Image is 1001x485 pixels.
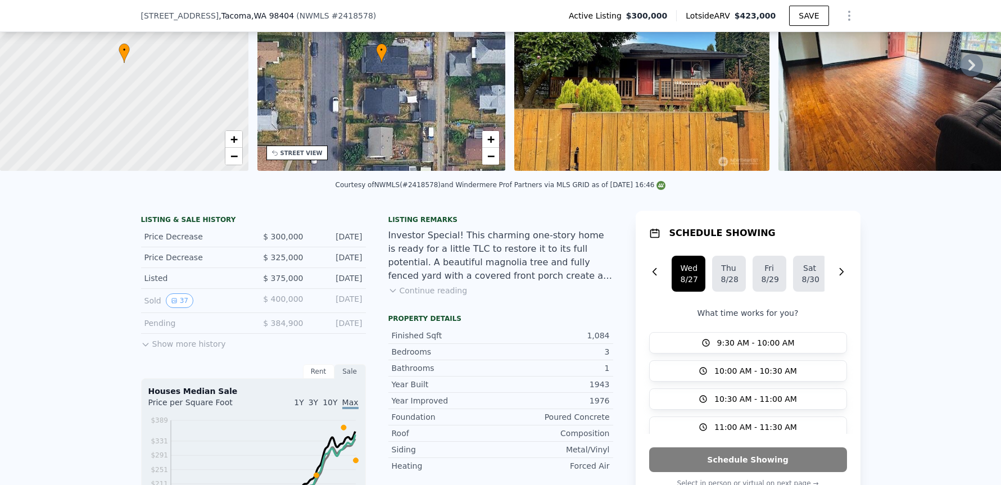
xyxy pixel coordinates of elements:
div: Listed [144,273,244,284]
div: Bathrooms [392,362,501,374]
div: Courtesy of NWMLS (#2418578) and Windermere Prof Partners via MLS GRID as of [DATE] 16:46 [336,181,666,189]
div: Sat [802,262,818,274]
div: 8/29 [762,274,777,285]
div: [DATE] [312,252,363,263]
div: Listing remarks [388,215,613,224]
div: 1 [501,362,610,374]
div: Composition [501,428,610,439]
button: 11:00 AM - 11:30 AM [649,416,847,438]
span: Lotside ARV [686,10,734,21]
div: Houses Median Sale [148,386,359,397]
div: Price Decrease [144,252,244,263]
div: [DATE] [312,231,363,242]
div: Property details [388,314,613,323]
span: 9:30 AM - 10:00 AM [717,337,795,348]
div: Pending [144,318,244,329]
span: + [487,132,495,146]
div: 3 [501,346,610,357]
div: Year Improved [392,395,501,406]
span: NWMLS [300,11,329,20]
a: Zoom out [225,148,242,165]
div: 8/27 [681,274,696,285]
button: Fri8/29 [753,256,786,292]
div: Price per Square Foot [148,397,253,415]
div: 1943 [501,379,610,390]
span: Max [342,398,359,409]
div: Rent [303,364,334,379]
button: View historical data [166,293,193,308]
div: Fri [762,262,777,274]
a: Zoom in [482,131,499,148]
tspan: $251 [151,466,168,474]
button: Wed8/27 [672,256,705,292]
div: Thu [721,262,737,274]
span: # 2418578 [332,11,373,20]
button: Continue reading [388,285,468,296]
span: • [119,45,130,55]
div: Forced Air [501,460,610,472]
div: Year Built [392,379,501,390]
button: 10:30 AM - 11:00 AM [649,388,847,410]
button: Thu8/28 [712,256,746,292]
span: Active Listing [569,10,626,21]
span: − [230,149,237,163]
span: [STREET_ADDRESS] [141,10,219,21]
tspan: $389 [151,416,168,424]
div: Poured Concrete [501,411,610,423]
div: Investor Special! This charming one-story home is ready for a little TLC to restore it to its ful... [388,229,613,283]
span: $ 375,000 [263,274,303,283]
div: [DATE] [312,318,363,329]
div: Heating [392,460,501,472]
p: What time works for you? [649,307,847,319]
span: − [487,149,495,163]
div: LISTING & SALE HISTORY [141,215,366,226]
button: Schedule Showing [649,447,847,472]
button: Sat8/30 [793,256,827,292]
span: $ 300,000 [263,232,303,241]
span: 10:30 AM - 11:00 AM [714,393,797,405]
tspan: $291 [151,451,168,459]
span: + [230,132,237,146]
span: $ 400,000 [263,294,303,303]
tspan: $331 [151,437,168,445]
button: Show Options [838,4,860,27]
div: 1976 [501,395,610,406]
div: [DATE] [312,293,363,308]
div: Bedrooms [392,346,501,357]
div: 1,084 [501,330,610,341]
button: Show more history [141,334,226,350]
a: Zoom in [225,131,242,148]
div: Siding [392,444,501,455]
div: Sale [334,364,366,379]
span: $300,000 [626,10,668,21]
span: , WA 98404 [251,11,294,20]
span: $423,000 [735,11,776,20]
div: Foundation [392,411,501,423]
a: Zoom out [482,148,499,165]
span: , Tacoma [219,10,294,21]
div: Price Decrease [144,231,244,242]
div: Metal/Vinyl [501,444,610,455]
div: 8/30 [802,274,818,285]
span: 11:00 AM - 11:30 AM [714,421,797,433]
h1: SCHEDULE SHOWING [669,226,776,240]
span: • [376,45,387,55]
button: 10:00 AM - 10:30 AM [649,360,847,382]
span: 10:00 AM - 10:30 AM [714,365,797,377]
div: ( ) [296,10,376,21]
span: 10Y [323,398,337,407]
div: 8/28 [721,274,737,285]
img: NWMLS Logo [656,181,665,190]
span: 3Y [309,398,318,407]
span: $ 325,000 [263,253,303,262]
div: Finished Sqft [392,330,501,341]
div: • [119,43,130,63]
div: Roof [392,428,501,439]
button: SAVE [789,6,828,26]
div: [DATE] [312,273,363,284]
span: $ 384,900 [263,319,303,328]
div: Wed [681,262,696,274]
div: STREET VIEW [280,149,323,157]
div: Sold [144,293,244,308]
button: 9:30 AM - 10:00 AM [649,332,847,353]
